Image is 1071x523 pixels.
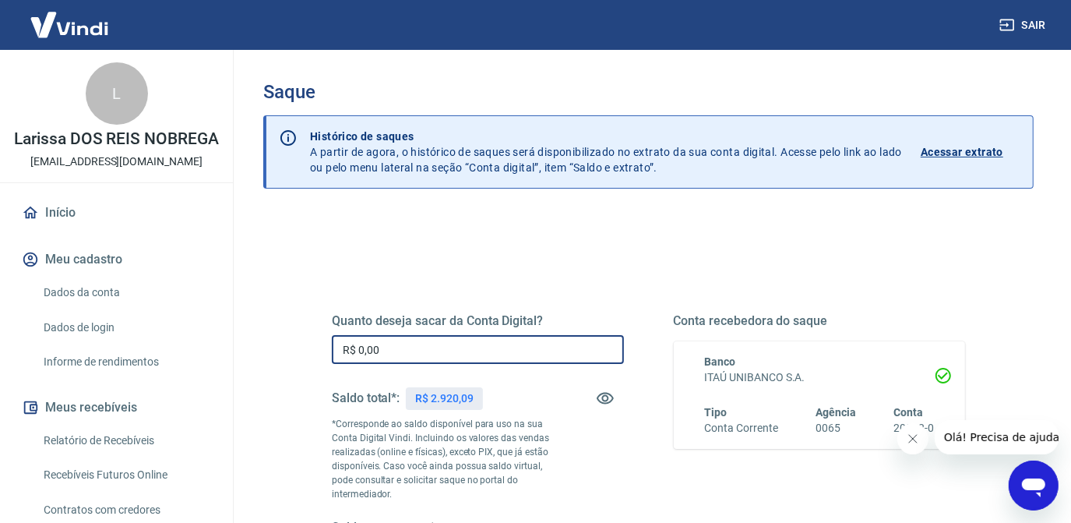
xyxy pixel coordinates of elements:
p: Larissa DOS REIS NOBREGA [14,131,219,147]
a: Relatório de Recebíveis [37,425,214,457]
span: Banco [705,355,736,368]
h6: 20042-0 [893,420,934,436]
a: Informe de rendimentos [37,346,214,378]
button: Sair [996,11,1052,40]
a: Acessar extrato [921,129,1020,175]
h5: Conta recebedora do saque [674,313,966,329]
a: Dados da conta [37,277,214,309]
h6: 0065 [816,420,856,436]
div: L [86,62,148,125]
p: Histórico de saques [310,129,902,144]
iframe: Botão para abrir a janela de mensagens [1009,461,1059,511]
span: Olá! Precisa de ajuda? [9,11,131,23]
button: Meus recebíveis [19,390,214,425]
button: Meu cadastro [19,242,214,277]
p: *Corresponde ao saldo disponível para uso na sua Conta Digital Vindi. Incluindo os valores das ve... [332,417,551,501]
img: Vindi [19,1,120,48]
h6: Conta Corrente [705,420,778,436]
span: Agência [816,406,856,419]
p: A partir de agora, o histórico de saques será disponibilizado no extrato da sua conta digital. Ac... [310,129,902,175]
h5: Saldo total*: [332,390,400,406]
a: Início [19,196,214,230]
span: Conta [893,406,923,419]
a: Recebíveis Futuros Online [37,459,214,491]
p: R$ 2.920,09 [415,390,473,407]
p: Acessar extrato [921,144,1003,160]
p: [EMAIL_ADDRESS][DOMAIN_NAME] [30,154,203,170]
iframe: Mensagem da empresa [935,420,1059,454]
h3: Saque [263,81,1034,103]
h6: ITAÚ UNIBANCO S.A. [705,369,935,386]
iframe: Fechar mensagem [897,423,928,454]
span: Tipo [705,406,728,419]
h5: Quanto deseja sacar da Conta Digital? [332,313,624,329]
a: Dados de login [37,312,214,344]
